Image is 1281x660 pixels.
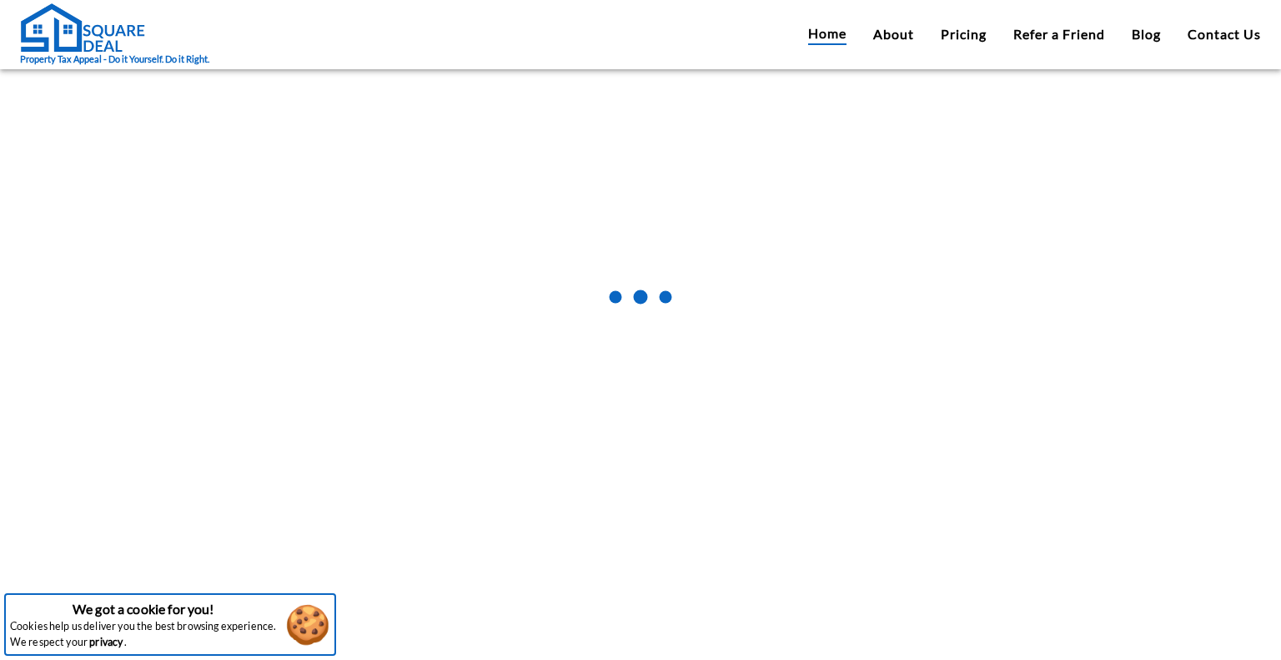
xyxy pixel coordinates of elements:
strong: We got a cookie for you! [73,601,214,617]
a: About [873,24,914,44]
a: privacy [89,635,123,651]
p: Cookies help us deliver you the best browsing experience. We respect your . [10,619,277,650]
a: Property Tax Appeal - Do it Yourself. Do it Right. [20,3,209,67]
a: Refer a Friend [1013,24,1105,44]
a: Blog [1132,24,1161,44]
button: Accept cookies [281,602,334,647]
a: Home [808,23,846,45]
a: Contact Us [1188,24,1261,44]
a: Pricing [941,24,987,44]
svg: audio-loading [607,289,674,305]
img: Square Deal [20,3,145,53]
